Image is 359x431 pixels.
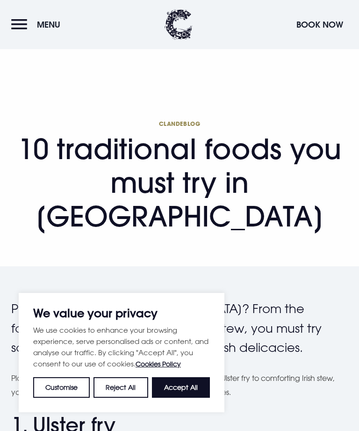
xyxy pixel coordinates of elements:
[37,19,60,30] span: Menu
[292,15,348,35] button: Book Now
[152,377,210,398] button: Accept All
[33,324,210,370] p: We use cookies to enhance your browsing experience, serve personalised ads or content, and analys...
[33,307,210,319] p: We value your privacy
[11,15,65,35] button: Menu
[11,120,348,127] span: Clandeblog
[11,371,348,400] p: Planning a trip to [GEOGRAPHIC_DATA]? From the famous Ulster fry to comforting Irish stew, you mu...
[11,120,348,233] h1: 10 traditional foods you must try in [GEOGRAPHIC_DATA]
[136,360,181,368] a: Cookies Policy
[93,377,148,398] button: Reject All
[165,9,193,40] img: Clandeboye Lodge
[11,299,348,358] p: Planning a trip to [GEOGRAPHIC_DATA]? From the famous Ulster fry to comforting Irish stew, you mu...
[33,377,90,398] button: Customise
[19,293,224,412] div: We value your privacy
